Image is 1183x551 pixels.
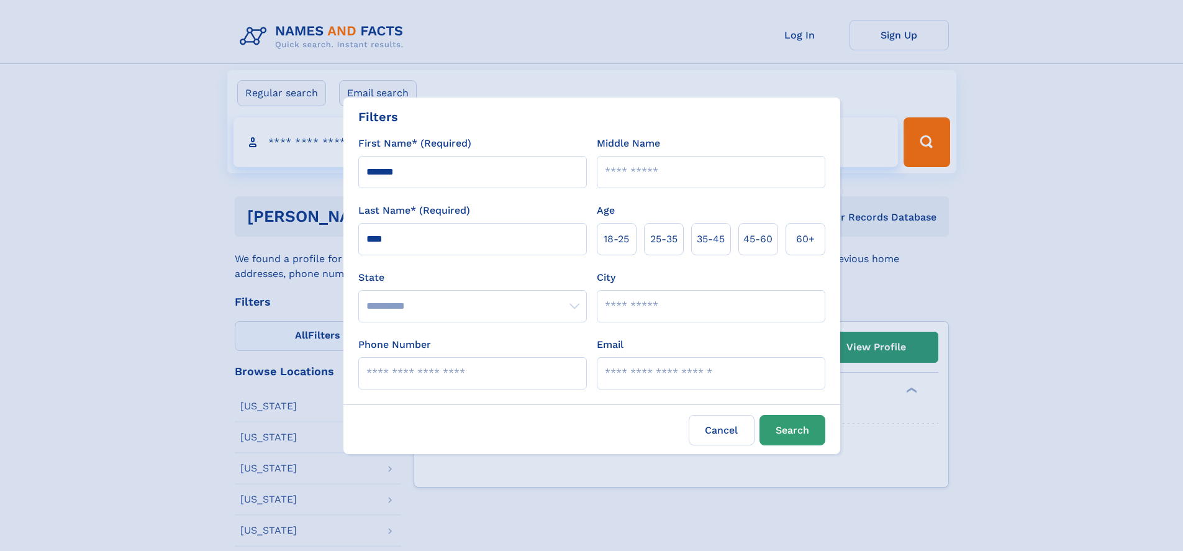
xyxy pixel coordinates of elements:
span: 35‑45 [697,232,725,247]
label: First Name* (Required) [358,136,471,151]
label: Phone Number [358,337,431,352]
div: Filters [358,107,398,126]
span: 25‑35 [650,232,678,247]
label: State [358,270,587,285]
span: 45‑60 [743,232,773,247]
label: Email [597,337,623,352]
span: 60+ [796,232,815,247]
label: Age [597,203,615,218]
label: City [597,270,615,285]
span: 18‑25 [604,232,629,247]
label: Last Name* (Required) [358,203,470,218]
button: Search [759,415,825,445]
label: Middle Name [597,136,660,151]
label: Cancel [689,415,755,445]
